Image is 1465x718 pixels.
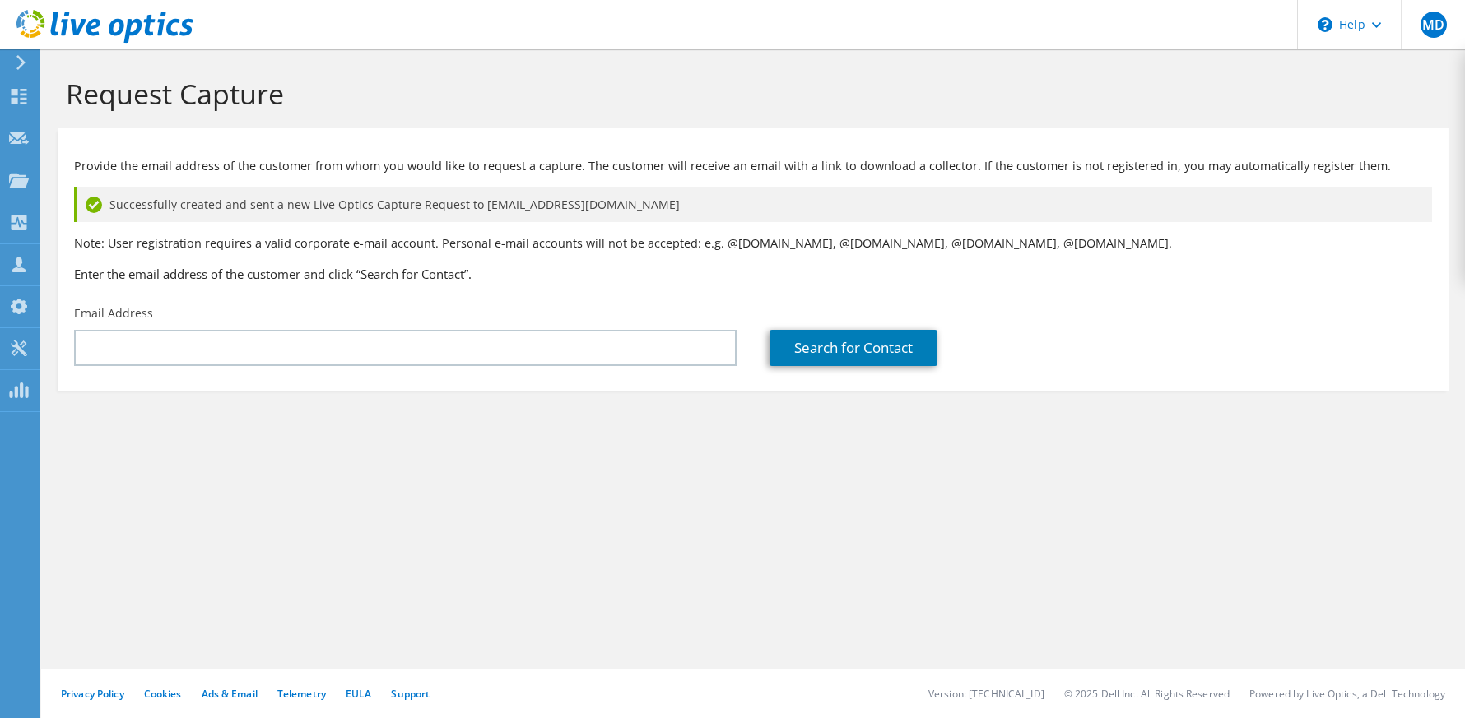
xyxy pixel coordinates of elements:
label: Email Address [74,305,153,322]
a: Privacy Policy [61,687,124,701]
svg: \n [1318,17,1332,32]
a: Cookies [144,687,182,701]
p: Note: User registration requires a valid corporate e-mail account. Personal e-mail accounts will ... [74,234,1432,252]
a: Support [391,687,430,701]
span: MD [1421,12,1447,38]
a: Ads & Email [202,687,258,701]
h1: Request Capture [66,76,1432,111]
a: EULA [346,687,371,701]
li: Version: [TECHNICAL_ID] [928,687,1044,701]
li: Powered by Live Optics, a Dell Technology [1249,687,1445,701]
a: Search for Contact [770,330,937,366]
h3: Enter the email address of the customer and click “Search for Contact”. [74,265,1432,283]
a: Telemetry [277,687,326,701]
p: Provide the email address of the customer from whom you would like to request a capture. The cust... [74,157,1432,175]
li: © 2025 Dell Inc. All Rights Reserved [1064,687,1230,701]
span: Successfully created and sent a new Live Optics Capture Request to [EMAIL_ADDRESS][DOMAIN_NAME] [109,196,680,214]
